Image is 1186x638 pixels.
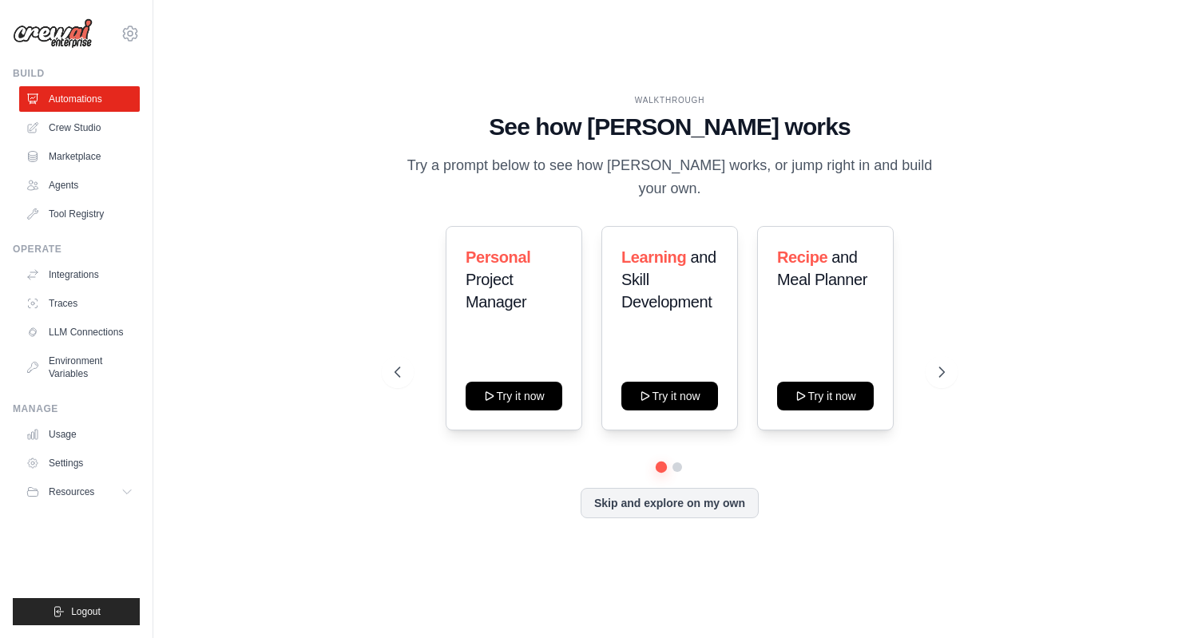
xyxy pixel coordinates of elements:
[49,485,94,498] span: Resources
[13,402,140,415] div: Manage
[13,67,140,80] div: Build
[19,115,140,141] a: Crew Studio
[19,201,140,227] a: Tool Registry
[621,382,718,410] button: Try it now
[395,113,945,141] h1: See how [PERSON_NAME] works
[395,94,945,106] div: WALKTHROUGH
[19,422,140,447] a: Usage
[19,450,140,476] a: Settings
[13,243,140,256] div: Operate
[13,598,140,625] button: Logout
[19,86,140,112] a: Automations
[401,154,938,201] p: Try a prompt below to see how [PERSON_NAME] works, or jump right in and build your own.
[621,248,686,266] span: Learning
[777,382,874,410] button: Try it now
[466,271,526,311] span: Project Manager
[13,18,93,49] img: Logo
[71,605,101,618] span: Logout
[1106,561,1186,638] iframe: Chat Widget
[19,172,140,198] a: Agents
[19,291,140,316] a: Traces
[466,248,530,266] span: Personal
[19,319,140,345] a: LLM Connections
[777,248,827,266] span: Recipe
[19,144,140,169] a: Marketplace
[19,479,140,505] button: Resources
[19,262,140,287] a: Integrations
[466,382,562,410] button: Try it now
[621,248,716,311] span: and Skill Development
[581,488,759,518] button: Skip and explore on my own
[19,348,140,386] a: Environment Variables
